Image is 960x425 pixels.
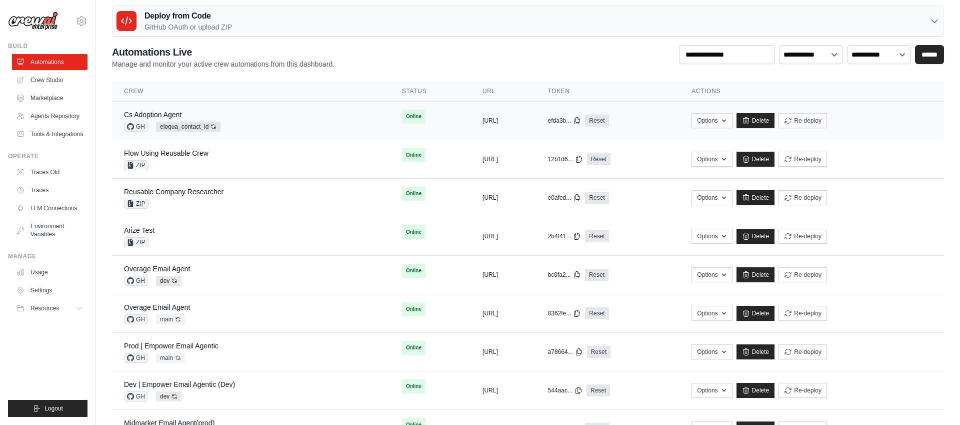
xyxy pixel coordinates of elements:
button: Options [691,113,732,128]
a: LLM Connections [12,200,87,216]
span: Online [402,187,425,201]
a: Delete [736,229,775,244]
button: Re-deploy [778,113,827,128]
th: Token [536,81,680,102]
a: Prod | Empower Email Agentic [124,342,218,350]
a: Overage Email Agent [124,303,190,311]
button: Re-deploy [778,229,827,244]
button: Options [691,267,732,282]
div: Build [8,42,87,50]
div: Operate [8,152,87,160]
a: Flow Using Reusable Crew [124,149,208,157]
a: Reset [585,115,608,127]
span: main [156,353,185,363]
button: 8362fe... [548,309,581,317]
span: ZIP [124,199,148,209]
a: Settings [12,282,87,298]
span: ZIP [124,160,148,170]
span: GH [124,314,148,324]
span: GH [124,276,148,286]
button: Options [691,383,732,398]
span: dev [156,276,181,286]
button: 2b4f41... [548,232,581,240]
a: Reset [587,153,610,165]
a: Traces Old [12,164,87,180]
button: Options [691,152,732,167]
button: Options [691,306,732,321]
span: Logout [44,404,63,412]
span: Resources [30,304,59,312]
button: Re-deploy [778,152,827,167]
span: main [156,314,185,324]
th: Status [390,81,470,102]
a: Delete [736,383,775,398]
span: Online [402,148,425,162]
button: a78664... [548,348,583,356]
a: Overage Email Agent [124,265,190,273]
button: Options [691,190,732,205]
span: eloqua_contact_id [156,122,220,132]
th: Actions [679,81,944,102]
a: Automations [12,54,87,70]
button: efda3b... [548,117,581,125]
h2: Automations Live [112,45,334,59]
span: Online [402,264,425,278]
a: Reset [587,346,610,358]
a: Delete [736,113,775,128]
button: Re-deploy [778,267,827,282]
a: Delete [736,152,775,167]
a: Agents Repository [12,108,87,124]
a: Reset [585,307,608,319]
p: GitHub OAuth or upload ZIP [144,22,232,32]
span: GH [124,391,148,401]
a: Reset [585,230,608,242]
th: Crew [112,81,390,102]
a: Reset [585,269,608,281]
a: Reset [586,384,610,396]
span: Online [402,379,425,393]
a: Marketplace [12,90,87,106]
th: URL [470,81,536,102]
a: Arize Test [124,226,154,234]
a: Delete [736,267,775,282]
button: Resources [12,300,87,316]
a: Traces [12,182,87,198]
a: Usage [12,264,87,280]
p: Manage and monitor your active crew automations from this dashboard. [112,59,334,69]
button: e0afed... [548,194,581,202]
a: Cs Adoption Agent [124,111,181,119]
div: Manage [8,252,87,260]
a: Environment Variables [12,218,87,242]
a: Delete [736,190,775,205]
a: Reusable Company Researcher [124,188,223,196]
span: GH [124,353,148,363]
span: dev [156,391,181,401]
a: Delete [736,306,775,321]
span: ZIP [124,237,148,247]
button: 544aac... [548,386,582,394]
img: Logo [8,12,58,31]
a: Delete [736,344,775,359]
a: Tools & Integrations [12,126,87,142]
button: Re-deploy [778,190,827,205]
button: Options [691,229,732,244]
a: Crew Studio [12,72,87,88]
span: Online [402,225,425,239]
button: bc0fa2... [548,271,581,279]
span: Online [402,341,425,355]
button: Logout [8,400,87,417]
button: Re-deploy [778,383,827,398]
button: Re-deploy [778,344,827,359]
h3: Deploy from Code [144,10,232,22]
a: Dev | Empower Email Agentic (Dev) [124,380,235,388]
button: 12b1d6... [548,155,583,163]
button: Re-deploy [778,306,827,321]
span: GH [124,122,148,132]
span: Online [402,110,425,124]
a: Reset [585,192,608,204]
button: Options [691,344,732,359]
span: Online [402,302,425,316]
